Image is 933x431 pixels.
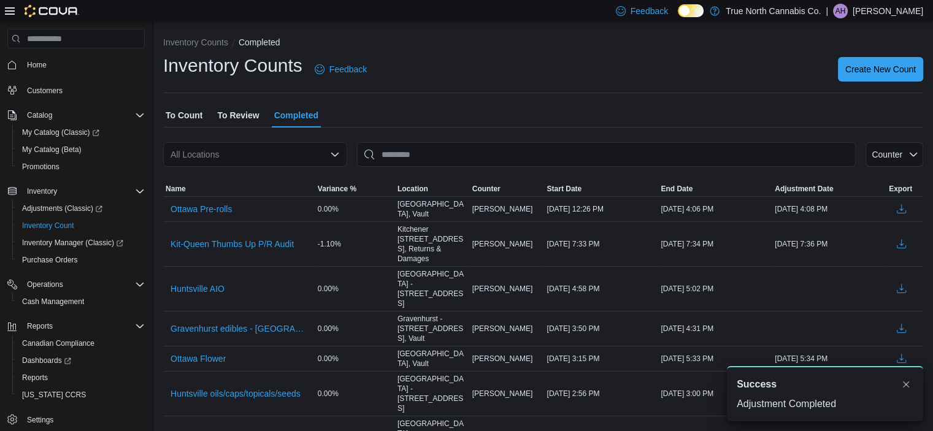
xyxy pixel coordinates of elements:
[772,351,886,366] div: [DATE] 5:34 PM
[544,321,658,336] div: [DATE] 3:50 PM
[315,181,395,196] button: Variance %
[395,197,470,221] div: [GEOGRAPHIC_DATA], Vault
[22,319,145,334] span: Reports
[330,150,340,159] button: Open list of options
[171,203,232,215] span: Ottawa Pre-rolls
[17,218,145,233] span: Inventory Count
[472,284,533,294] span: [PERSON_NAME]
[22,128,99,137] span: My Catalog (Classic)
[27,280,63,289] span: Operations
[166,235,299,253] button: Kit-Queen Thumbs Up P/R Audit
[544,351,658,366] div: [DATE] 3:15 PM
[166,200,237,218] button: Ottawa Pre-rolls
[22,277,145,292] span: Operations
[318,184,356,194] span: Variance %
[22,255,78,265] span: Purchase Orders
[163,36,923,51] nav: An example of EuiBreadcrumbs
[12,293,150,310] button: Cash Management
[171,283,225,295] span: Huntsville AIO
[22,297,84,307] span: Cash Management
[544,386,658,401] div: [DATE] 2:56 PM
[395,267,470,311] div: [GEOGRAPHIC_DATA] - [STREET_ADDRESS]
[547,184,582,194] span: Start Date
[17,294,89,309] a: Cash Management
[12,124,150,141] a: My Catalog (Classic)
[22,184,145,199] span: Inventory
[166,349,231,368] button: Ottawa Flower
[22,356,71,365] span: Dashboards
[27,186,57,196] span: Inventory
[658,281,772,296] div: [DATE] 5:02 PM
[22,412,145,427] span: Settings
[315,237,395,251] div: -1.10%
[166,384,305,403] button: Huntsville oils/caps/topicals/seeds
[22,83,67,98] a: Customers
[22,204,102,213] span: Adjustments (Classic)
[217,103,259,128] span: To Review
[12,141,150,158] button: My Catalog (Beta)
[22,338,94,348] span: Canadian Compliance
[17,387,145,402] span: Washington CCRS
[12,352,150,369] a: Dashboards
[163,53,302,78] h1: Inventory Counts
[17,253,83,267] a: Purchase Orders
[22,238,123,248] span: Inventory Manager (Classic)
[22,108,145,123] span: Catalog
[17,201,145,216] span: Adjustments (Classic)
[866,142,923,167] button: Counter
[2,276,150,293] button: Operations
[27,415,53,425] span: Settings
[12,200,150,217] a: Adjustments (Classic)
[472,324,533,334] span: [PERSON_NAME]
[27,60,47,70] span: Home
[315,321,395,336] div: 0.00%
[772,202,886,216] div: [DATE] 4:08 PM
[2,107,150,124] button: Catalog
[472,204,533,214] span: [PERSON_NAME]
[17,370,145,385] span: Reports
[12,234,150,251] a: Inventory Manager (Classic)
[2,81,150,99] button: Customers
[22,390,86,400] span: [US_STATE] CCRS
[658,386,772,401] div: [DATE] 3:00 PM
[17,294,145,309] span: Cash Management
[25,5,79,17] img: Cova
[22,108,57,123] button: Catalog
[2,183,150,200] button: Inventory
[22,373,48,383] span: Reports
[395,372,470,416] div: [GEOGRAPHIC_DATA] - [STREET_ADDRESS]
[17,235,128,250] a: Inventory Manager (Classic)
[889,184,912,194] span: Export
[12,158,150,175] button: Promotions
[395,181,470,196] button: Location
[357,142,856,167] input: This is a search bar. After typing your query, hit enter to filter the results lower in the page.
[171,322,308,335] span: Gravenhurst edibles - [GEOGRAPHIC_DATA] - [STREET_ADDRESS]
[470,181,545,196] button: Counter
[658,351,772,366] div: [DATE] 5:33 PM
[171,387,301,400] span: Huntsville oils/caps/topicals/seeds
[678,4,704,17] input: Dark Mode
[12,369,150,386] button: Reports
[472,354,533,364] span: [PERSON_NAME]
[22,57,145,72] span: Home
[22,184,62,199] button: Inventory
[395,222,470,266] div: Kitchener [STREET_ADDRESS], Returns & Damages
[12,335,150,352] button: Canadian Compliance
[544,202,658,216] div: [DATE] 12:26 PM
[163,37,228,47] button: Inventory Counts
[544,237,658,251] div: [DATE] 7:33 PM
[22,162,60,172] span: Promotions
[658,321,772,336] div: [DATE] 4:31 PM
[737,397,913,411] div: Adjustment Completed
[315,351,395,366] div: 0.00%
[17,201,107,216] a: Adjustments (Classic)
[22,82,145,97] span: Customers
[17,125,104,140] a: My Catalog (Classic)
[315,202,395,216] div: 0.00%
[395,346,470,371] div: [GEOGRAPHIC_DATA], Vault
[472,239,533,249] span: [PERSON_NAME]
[472,184,501,194] span: Counter
[27,86,63,96] span: Customers
[397,184,428,194] span: Location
